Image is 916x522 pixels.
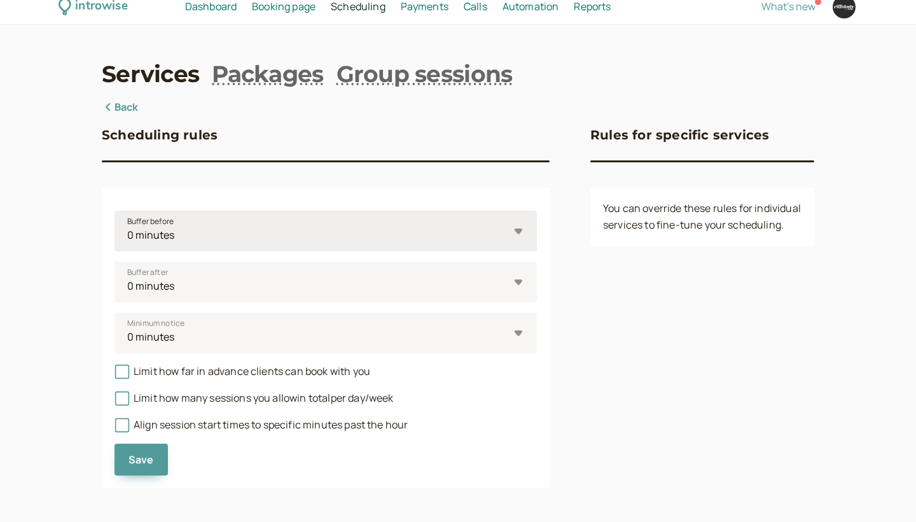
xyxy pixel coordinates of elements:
span: Buffer after [127,266,168,279]
a: Services [102,58,199,90]
select: Minimum notice [114,313,537,353]
a: Packages [212,58,323,90]
span: Minimum notice [127,317,184,330]
select: Buffer before [114,211,537,251]
button: Save [114,444,168,476]
h3: Rules for specific services [590,125,769,145]
span: Save [128,453,154,467]
select: Buffer after [114,262,537,302]
h3: Scheduling rules [102,125,218,145]
span: Align session start times to specific minutes past the hour [114,418,408,432]
p: You can override these rules for individual services to fine-tune your scheduling. [603,201,801,234]
iframe: Chat Widget [852,461,916,522]
button: What's new [761,1,815,12]
span: Limit how many sessions you allow in total per day/week [114,391,393,405]
a: Back [102,99,139,116]
span: Limit how far in advance clients can book with you [114,364,370,378]
a: Group sessions [337,58,513,90]
span: Buffer before [127,215,174,228]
